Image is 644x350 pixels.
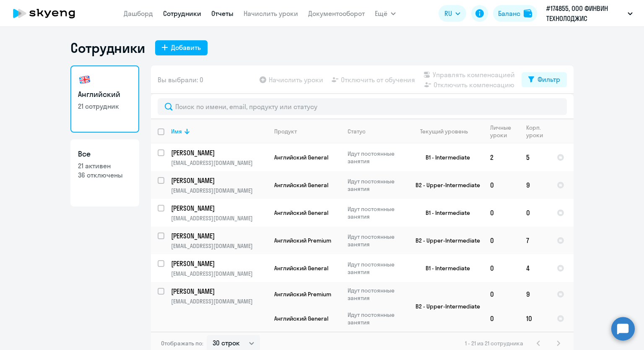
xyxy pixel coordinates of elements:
[274,209,328,217] span: Английский General
[211,9,234,18] a: Отчеты
[348,150,405,165] p: Идут постоянные занятия
[542,3,637,24] button: #174855, ООО ФИНВИН ТЕХНОЛОДЖИС
[78,161,132,170] p: 21 активен
[483,227,519,254] td: 0
[274,181,328,189] span: Английский General
[163,9,201,18] a: Сотрудники
[171,176,266,185] p: [PERSON_NAME]
[171,204,266,213] p: [PERSON_NAME]
[171,270,267,277] p: [EMAIL_ADDRESS][DOMAIN_NAME]
[158,75,203,85] span: Вы выбрали: 0
[405,171,483,199] td: B2 - Upper-Intermediate
[498,8,520,18] div: Баланс
[519,254,550,282] td: 4
[405,144,483,171] td: B1 - Intermediate
[158,98,567,115] input: Поиск по имени, email, продукту или статусу
[161,340,203,347] span: Отображать по:
[124,9,153,18] a: Дашборд
[274,154,328,161] span: Английский General
[348,178,405,193] p: Идут постоянные занятия
[171,159,267,167] p: [EMAIL_ADDRESS][DOMAIN_NAME]
[70,139,139,206] a: Все21 активен36 отключены
[348,233,405,248] p: Идут постоянные занятия
[405,199,483,227] td: B1 - Intermediate
[171,298,267,305] p: [EMAIL_ADDRESS][DOMAIN_NAME]
[78,89,132,100] h3: Английский
[171,287,266,296] p: [PERSON_NAME]
[274,237,331,244] span: Английский Premium
[465,340,523,347] span: 1 - 21 из 21 сотрудника
[348,311,405,326] p: Идут постоянные занятия
[519,171,550,199] td: 9
[519,282,550,306] td: 9
[155,40,208,55] button: Добавить
[519,199,550,227] td: 0
[171,259,267,268] a: [PERSON_NAME]
[78,149,132,159] h3: Все
[439,5,466,22] button: RU
[274,264,328,272] span: Английский General
[412,128,483,135] div: Текущий уровень
[375,8,387,18] span: Ещё
[483,144,519,171] td: 2
[78,170,132,180] p: 36 отключены
[78,102,132,111] p: 21 сотрудник
[519,227,550,254] td: 7
[308,9,365,18] a: Документооборот
[405,227,483,254] td: B2 - Upper-Intermediate
[171,259,266,268] p: [PERSON_NAME]
[348,261,405,276] p: Идут постоянные занятия
[483,199,519,227] td: 0
[171,128,267,135] div: Имя
[546,3,624,24] p: #174855, ООО ФИНВИН ТЕХНОЛОДЖИС
[171,214,267,222] p: [EMAIL_ADDRESS][DOMAIN_NAME]
[405,254,483,282] td: B1 - Intermediate
[274,315,328,322] span: Английский General
[171,176,267,185] a: [PERSON_NAME]
[526,124,550,139] div: Корп. уроки
[171,231,267,240] a: [PERSON_NAME]
[522,72,567,87] button: Фильтр
[348,205,405,220] p: Идут постоянные занятия
[444,8,452,18] span: RU
[171,42,201,52] div: Добавить
[70,39,145,56] h1: Сотрудники
[171,204,267,213] a: [PERSON_NAME]
[524,9,532,18] img: balance
[483,306,519,331] td: 0
[538,74,560,84] div: Фильтр
[483,171,519,199] td: 0
[70,65,139,133] a: Английский21 сотрудник
[274,128,297,135] div: Продукт
[375,5,396,22] button: Ещё
[348,128,366,135] div: Статус
[348,287,405,302] p: Идут постоянные занятия
[171,187,267,194] p: [EMAIL_ADDRESS][DOMAIN_NAME]
[405,282,483,331] td: B2 - Upper-Intermediate
[493,5,537,22] button: Балансbalance
[244,9,298,18] a: Начислить уроки
[171,148,267,157] a: [PERSON_NAME]
[274,290,331,298] span: Английский Premium
[78,73,91,86] img: english
[171,231,266,240] p: [PERSON_NAME]
[519,306,550,331] td: 10
[171,128,182,135] div: Имя
[483,254,519,282] td: 0
[171,287,267,296] a: [PERSON_NAME]
[171,242,267,250] p: [EMAIL_ADDRESS][DOMAIN_NAME]
[420,128,468,135] div: Текущий уровень
[519,144,550,171] td: 5
[171,148,266,157] p: [PERSON_NAME]
[490,124,519,139] div: Личные уроки
[483,282,519,306] td: 0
